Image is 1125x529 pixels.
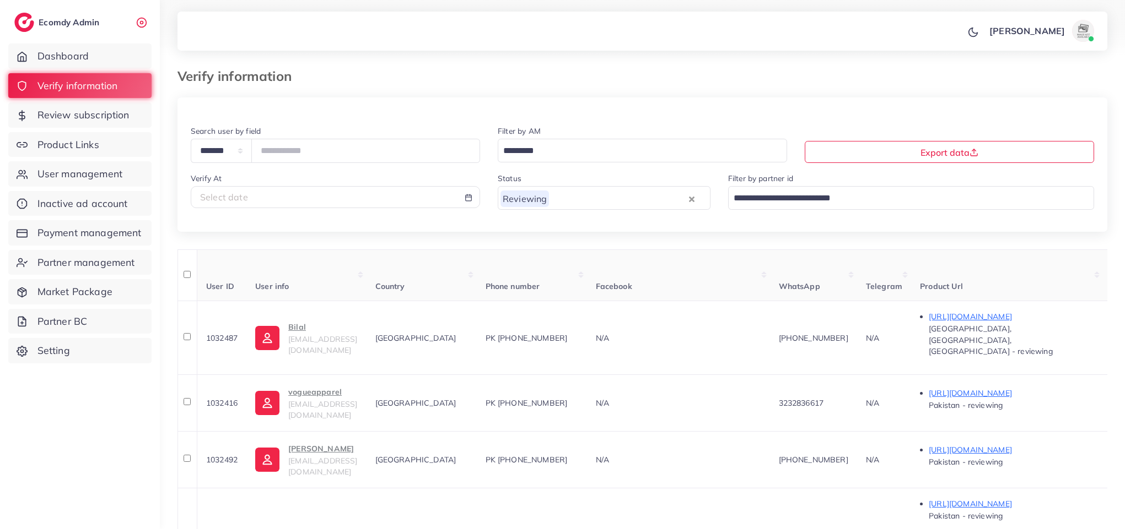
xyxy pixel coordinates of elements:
[983,20,1099,42] a: [PERSON_NAME]avatar
[866,398,879,408] span: N/A
[206,333,238,343] span: 1032487
[375,455,456,465] span: [GEOGRAPHIC_DATA]
[596,333,609,343] span: N/A
[37,343,70,358] span: Setting
[288,334,357,355] span: [EMAIL_ADDRESS][DOMAIN_NAME]
[191,173,222,184] label: Verify At
[37,197,128,211] span: Inactive ad account
[920,281,963,291] span: Product Url
[8,279,152,304] a: Market Package
[191,126,261,137] label: Search user by field
[375,281,405,291] span: Country
[37,226,142,240] span: Payment management
[8,191,152,216] a: Inactive ad account
[8,338,152,363] a: Setting
[929,457,1003,467] span: Pakistan - reviewing
[596,398,609,408] span: N/A
[177,68,300,84] h3: Verify information
[728,173,793,184] label: Filter by partner id
[486,281,540,291] span: Phone number
[779,455,848,465] span: [PHONE_NUMBER]
[255,320,357,356] a: Bilal[EMAIL_ADDRESS][DOMAIN_NAME]
[37,108,130,122] span: Review subscription
[730,190,1080,207] input: Search for option
[929,497,1094,510] p: [URL][DOMAIN_NAME]
[929,386,1094,400] p: [URL][DOMAIN_NAME]
[498,139,787,162] div: Search for option
[929,324,1053,356] span: [GEOGRAPHIC_DATA], [GEOGRAPHIC_DATA], [GEOGRAPHIC_DATA] - reviewing
[288,442,357,455] p: [PERSON_NAME]
[929,443,1094,456] p: [URL][DOMAIN_NAME]
[375,398,456,408] span: [GEOGRAPHIC_DATA]
[486,398,568,408] span: PK [PHONE_NUMBER]
[8,250,152,275] a: Partner management
[929,511,1003,521] span: Pakistan - reviewing
[375,333,456,343] span: [GEOGRAPHIC_DATA]
[8,309,152,334] a: Partner BC
[255,281,289,291] span: User info
[39,17,102,28] h2: Ecomdy Admin
[929,310,1094,323] p: [URL][DOMAIN_NAME]
[37,285,112,299] span: Market Package
[989,24,1065,37] p: [PERSON_NAME]
[8,161,152,187] a: User management
[37,314,88,329] span: Partner BC
[206,455,238,465] span: 1032492
[255,442,357,478] a: [PERSON_NAME][EMAIL_ADDRESS][DOMAIN_NAME]
[255,326,279,350] img: ic-user-info.36bf1079.svg
[8,220,152,246] a: Payment management
[255,448,279,472] img: ic-user-info.36bf1079.svg
[37,255,135,270] span: Partner management
[500,190,549,207] span: Reviewing
[288,385,357,399] p: vogueapparel
[596,455,609,465] span: N/A
[288,399,357,420] span: [EMAIL_ADDRESS][DOMAIN_NAME]
[288,456,357,477] span: [EMAIL_ADDRESS][DOMAIN_NAME]
[1072,20,1094,42] img: avatar
[866,455,879,465] span: N/A
[37,138,99,152] span: Product Links
[866,281,902,291] span: Telegram
[37,167,122,181] span: User management
[779,281,820,291] span: WhatsApp
[498,173,521,184] label: Status
[37,79,118,93] span: Verify information
[8,73,152,99] a: Verify information
[255,385,357,421] a: vogueapparel[EMAIL_ADDRESS][DOMAIN_NAME]
[486,333,568,343] span: PK [PHONE_NUMBER]
[37,49,89,63] span: Dashboard
[288,320,357,334] p: Bilal
[200,192,248,203] span: Select date
[498,186,710,209] div: Search for option
[550,190,686,207] input: Search for option
[728,186,1094,209] div: Search for option
[689,192,695,205] button: Clear Selected
[779,333,848,343] span: [PHONE_NUMBER]
[498,126,541,137] label: Filter by AM
[929,400,1003,410] span: Pakistan - reviewing
[206,398,238,408] span: 1032416
[255,391,279,415] img: ic-user-info.36bf1079.svg
[8,132,152,157] a: Product Links
[499,143,773,160] input: Search for option
[596,281,632,291] span: Facebook
[8,43,152,69] a: Dashboard
[805,141,1094,163] button: Export data
[14,13,34,32] img: logo
[779,398,824,408] span: 3232836617
[921,147,978,158] span: Export data
[206,281,234,291] span: User ID
[8,102,152,128] a: Review subscription
[14,13,102,32] a: logoEcomdy Admin
[486,455,568,465] span: PK [PHONE_NUMBER]
[866,333,879,343] span: N/A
